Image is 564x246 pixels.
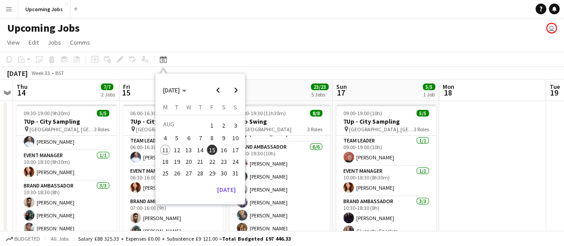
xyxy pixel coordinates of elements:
[343,110,382,117] span: 09:00-19:00 (10h)
[414,126,429,133] span: 3 Roles
[195,145,206,155] span: 14
[183,156,194,167] span: 20
[171,156,183,167] button: 19-08-2025
[16,83,28,91] span: Thu
[16,104,116,237] app-job-card: 09:30-19:00 (9h30m)5/57Up - City Sampling [GEOGRAPHIC_DATA], [GEOGRAPHIC_DATA]3 RolesTeam Leader1...
[227,81,245,99] button: Next month
[336,136,436,166] app-card-role: Team Leader1/109:00-19:00 (10h)[PERSON_NAME]
[311,83,329,90] span: 23/23
[230,132,241,144] button: 10-08-2025
[24,110,70,117] span: 09:30-19:00 (9h30m)
[423,83,435,90] span: 5/5
[206,144,218,156] button: 15-08-2025
[101,83,113,90] span: 7/7
[194,167,206,179] button: 28-08-2025
[7,21,80,35] h1: Upcoming Jobs
[183,133,194,144] span: 6
[123,136,223,166] app-card-role: Team Leader1/106:00-16:30 (10h30m)[PERSON_NAME]
[55,70,64,76] div: BST
[230,104,329,237] app-job-card: 08:00-19:30 (11h30m)8/87Up Swing [GEOGRAPHIC_DATA]3 Roles[PERSON_NAME]Team Leader1/108:00-19:30 (...
[546,23,557,33] app-user-avatar: Amy Williamson
[183,167,194,179] button: 27-08-2025
[230,168,241,179] span: 31
[310,110,322,117] span: 8/8
[172,168,182,179] span: 26
[194,156,206,167] button: 21-08-2025
[15,88,28,98] span: 14
[163,103,167,111] span: M
[159,167,171,179] button: 25-08-2025
[123,104,223,237] div: 06:00-16:30 (10h30m)5/57Up - City Sampling [GEOGRAPHIC_DATA], [GEOGRAPHIC_DATA]3 RolesTeam Leader...
[222,103,226,111] span: S
[172,133,182,144] span: 5
[207,119,218,132] span: 1
[207,156,218,167] span: 22
[4,234,41,244] button: Budgeted
[101,91,115,98] div: 2 Jobs
[49,235,70,242] span: All jobs
[16,150,116,181] app-card-role: Event Manager1/110:00-18:30 (8h30m)[PERSON_NAME]
[222,235,291,242] span: Total Budgeted £97 446.33
[29,38,39,46] span: Edit
[123,166,223,196] app-card-role: Event Manager1/106:30-16:00 (9h30m)[PERSON_NAME]
[230,144,241,156] button: 17-08-2025
[48,38,61,46] span: Jobs
[66,37,94,48] a: Comms
[335,88,347,98] span: 17
[416,110,429,117] span: 5/5
[199,103,202,111] span: T
[7,38,20,46] span: View
[423,91,435,98] div: 1 Job
[218,144,230,156] button: 16-08-2025
[234,103,237,111] span: S
[207,133,218,144] span: 8
[307,126,322,133] span: 3 Roles
[183,168,194,179] span: 27
[206,167,218,179] button: 29-08-2025
[237,110,286,117] span: 08:00-19:30 (11h30m)
[44,37,65,48] a: Jobs
[218,118,230,132] button: 02-08-2025
[218,132,230,144] button: 09-08-2025
[163,86,180,94] span: [DATE]
[336,104,436,237] app-job-card: 09:00-19:00 (10h)5/57Up - City Sampling [GEOGRAPHIC_DATA], [GEOGRAPHIC_DATA]3 RolesTeam Leader1/1...
[175,103,178,111] span: T
[16,181,116,237] app-card-role: Brand Ambassador3/310:30-18:30 (8h)[PERSON_NAME][PERSON_NAME][PERSON_NAME]
[214,183,239,197] button: [DATE]
[172,156,182,167] span: 19
[206,132,218,144] button: 08-08-2025
[207,168,218,179] span: 29
[218,156,229,167] span: 23
[230,142,329,237] app-card-role: Brand Ambassador6/609:30-19:30 (10h)[PERSON_NAME][PERSON_NAME][PERSON_NAME][PERSON_NAME][PERSON_N...
[186,103,191,111] span: W
[183,145,194,155] span: 13
[218,167,230,179] button: 30-08-2025
[230,145,241,155] span: 17
[16,120,116,150] app-card-role: Team Leader1/109:30-19:00 (9h30m)[PERSON_NAME]
[195,156,206,167] span: 21
[159,156,171,167] button: 18-08-2025
[195,168,206,179] span: 28
[230,117,329,125] h3: 7Up Swing
[160,156,171,167] span: 18
[443,83,454,91] span: Mon
[548,88,560,98] span: 19
[159,144,171,156] button: 11-08-2025
[14,236,40,242] span: Budgeted
[18,0,70,18] button: Upcoming Jobs
[160,145,171,155] span: 11
[218,145,229,155] span: 16
[70,38,90,46] span: Comms
[441,88,454,98] span: 18
[25,37,42,48] a: Edit
[171,132,183,144] button: 05-08-2025
[336,83,347,91] span: Sun
[122,88,130,98] span: 15
[210,103,214,111] span: F
[183,144,194,156] button: 13-08-2025
[230,118,241,132] button: 03-08-2025
[311,91,328,98] div: 5 Jobs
